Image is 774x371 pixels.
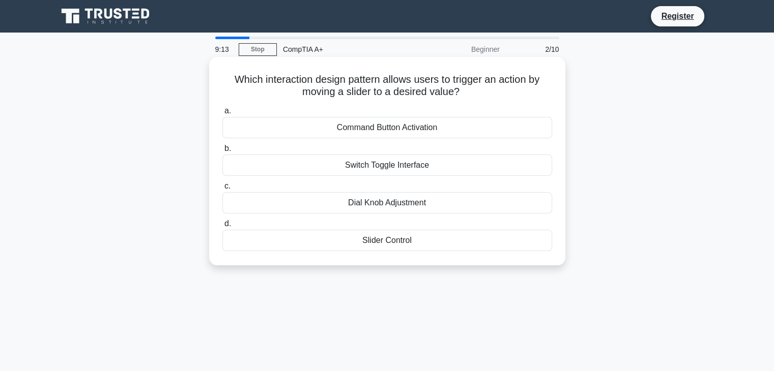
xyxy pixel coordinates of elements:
div: Command Button Activation [222,117,552,138]
div: Slider Control [222,230,552,251]
div: Beginner [417,39,506,59]
div: 2/10 [506,39,565,59]
div: Switch Toggle Interface [222,154,552,176]
a: Register [655,10,700,22]
span: d. [224,219,231,228]
div: CompTIA A+ [277,39,417,59]
span: b. [224,144,231,152]
div: 9:13 [209,39,239,59]
span: a. [224,106,231,115]
span: c. [224,181,231,190]
div: Dial Knob Adjustment [222,192,552,213]
a: Stop [239,43,277,56]
h5: Which interaction design pattern allows users to trigger an action by moving a slider to a desire... [221,73,553,99]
